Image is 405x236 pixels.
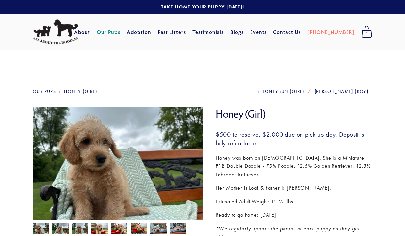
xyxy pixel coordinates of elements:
[216,184,372,192] p: Her Mother is Loaf & Father is [PERSON_NAME].
[111,223,127,236] img: Honey 7.jpg
[230,26,244,38] a: Blogs
[74,26,90,38] a: About
[33,107,202,234] img: Honey 10.jpg
[250,26,267,38] a: Events
[361,29,372,38] span: 0
[261,89,304,94] span: Honeybun (Girl)
[216,211,372,219] p: Ready to go home: [DATE]
[127,26,151,38] a: Adoption
[216,197,372,206] p: Estimated Adult Weight: 15-25 lbs
[192,26,224,38] a: Testimonials
[315,89,372,94] a: [PERSON_NAME] (Boy)
[216,154,372,179] p: Honey was born on [DEMOGRAPHIC_DATA]. She is a Miniature F1B Double Doodle - 75% Poodle, 12.5% Go...
[33,223,49,236] img: Honey 10.jpg
[64,89,97,94] a: Honey (Girl)
[307,26,355,38] a: [PHONE_NUMBER]
[315,89,369,94] span: [PERSON_NAME] (Boy)
[33,89,56,94] a: Our Pups
[170,223,186,235] img: Honey 4.jpg
[97,26,121,38] a: Our Pups
[91,223,108,236] img: Honey 6.jpg
[33,19,78,45] img: All About The Doodles
[72,223,88,235] img: Honey 9.jpg
[158,28,186,35] a: Past Litters
[258,89,305,94] a: Honeybun (Girl)
[52,223,69,236] img: Honey 11.jpg
[273,26,301,38] a: Contact Us
[150,223,167,235] img: Honey 3.jpg
[216,107,372,120] h1: Honey (Girl)
[358,24,376,40] a: 0 items in cart
[216,130,372,147] h3: $500 to reserve. $2,000 due on pick up day. Deposit is fully refundable.
[131,223,147,235] img: Honey 8.jpg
